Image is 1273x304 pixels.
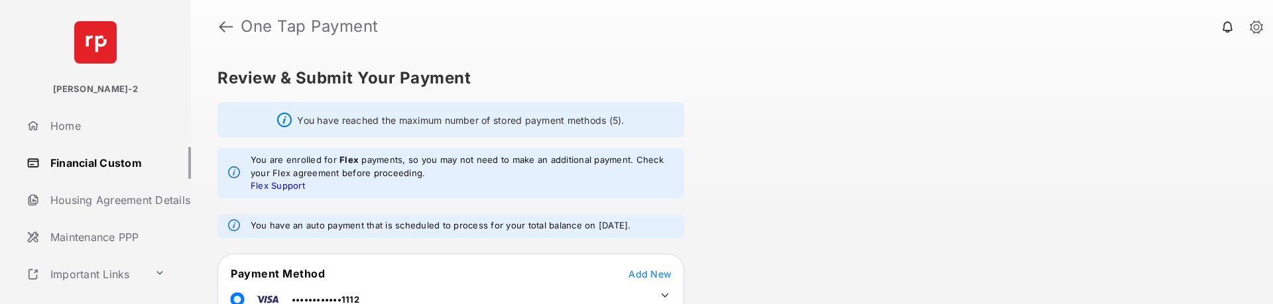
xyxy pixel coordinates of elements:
a: Financial Custom [21,147,191,179]
a: Home [21,110,191,142]
em: You are enrolled for payments, so you may not need to make an additional payment. Check your Flex... [251,154,674,193]
a: Maintenance PPP [21,221,191,253]
span: Payment Method [231,267,325,280]
a: Housing Agreement Details [21,184,191,216]
div: You have reached the maximum number of stored payment methods (5). [217,102,684,138]
strong: One Tap Payment [241,19,379,34]
button: Add New [629,267,671,280]
span: Add New [629,268,671,279]
strong: Flex [339,154,359,165]
h5: Review & Submit Your Payment [217,70,1236,86]
a: Flex Support [251,180,305,191]
p: [PERSON_NAME]-2 [53,83,138,96]
a: Important Links [21,258,149,290]
em: You have an auto payment that is scheduled to process for your total balance on [DATE]. [251,219,631,232]
img: svg+xml;base64,PHN2ZyB4bWxucz0iaHR0cDovL3d3dy53My5vcmcvMjAwMC9zdmciIHdpZHRoPSI2NCIgaGVpZ2h0PSI2NC... [74,21,117,64]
